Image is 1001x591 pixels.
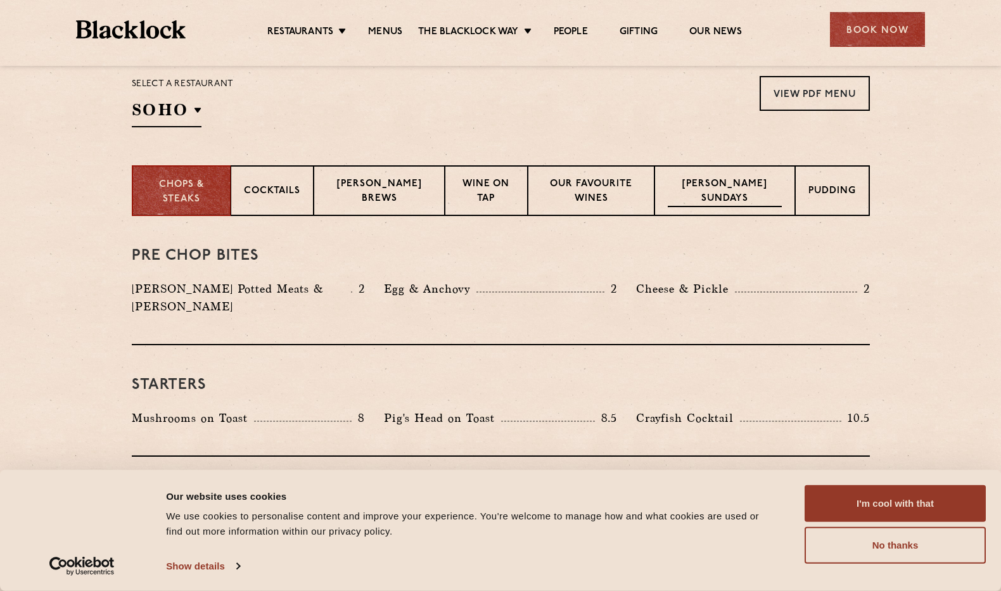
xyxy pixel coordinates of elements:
p: Crayfish Cocktail [636,409,740,427]
a: Show details [166,557,239,576]
p: [PERSON_NAME] Brews [327,177,431,207]
div: We use cookies to personalise content and improve your experience. You're welcome to manage how a... [166,509,776,539]
p: [PERSON_NAME] Potted Meats & [PERSON_NAME] [132,280,351,315]
p: 8.5 [595,410,618,426]
a: View PDF Menu [760,76,870,111]
a: People [554,26,588,40]
p: Select a restaurant [132,76,234,92]
p: Our favourite wines [541,177,641,207]
a: Restaurants [267,26,333,40]
a: Our News [689,26,742,40]
p: 2 [857,281,870,297]
img: BL_Textured_Logo-footer-cropped.svg [76,20,186,39]
p: [PERSON_NAME] Sundays [668,177,782,207]
p: Pudding [808,184,856,200]
p: 2 [352,281,365,297]
button: I'm cool with that [805,485,986,522]
p: Chops & Steaks [146,178,218,207]
p: Pig's Head on Toast [384,409,501,427]
a: Gifting [620,26,658,40]
a: Usercentrics Cookiebot - opens in a new window [27,557,137,576]
div: Our website uses cookies [166,488,776,504]
p: Wine on Tap [458,177,514,207]
p: 2 [604,281,617,297]
div: Book Now [830,12,925,47]
p: Mushrooms on Toast [132,409,254,427]
p: 8 [352,410,365,426]
p: 10.5 [841,410,869,426]
h3: Pre Chop Bites [132,248,870,264]
p: Cocktails [244,184,300,200]
p: Egg & Anchovy [384,280,476,298]
h2: SOHO [132,99,201,127]
h3: Starters [132,377,870,393]
a: The Blacklock Way [418,26,518,40]
a: Menus [368,26,402,40]
button: No thanks [805,527,986,564]
p: Cheese & Pickle [636,280,735,298]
